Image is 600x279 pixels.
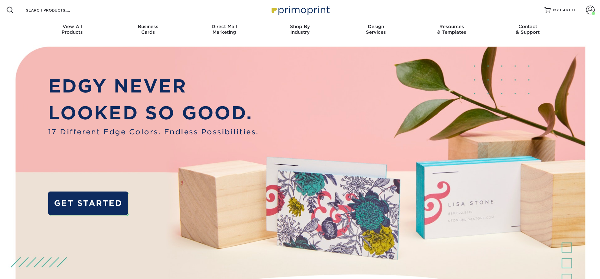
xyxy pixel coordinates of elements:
[414,20,490,40] a: Resources& Templates
[572,8,575,12] span: 0
[490,24,566,29] span: Contact
[490,24,566,35] div: & Support
[338,20,414,40] a: DesignServices
[186,24,262,35] div: Marketing
[262,24,338,35] div: Industry
[34,20,110,40] a: View AllProducts
[48,73,259,100] p: EDGY NEVER
[338,24,414,35] div: Services
[110,20,186,40] a: BusinessCards
[48,100,259,127] p: LOOKED SO GOOD.
[553,7,571,13] span: MY CART
[25,6,86,14] input: SEARCH PRODUCTS.....
[48,192,128,215] a: GET STARTED
[2,260,53,277] iframe: Google Customer Reviews
[262,24,338,29] span: Shop By
[186,24,262,29] span: Direct Mail
[34,24,110,29] span: View All
[186,20,262,40] a: Direct MailMarketing
[34,24,110,35] div: Products
[338,24,414,29] span: Design
[48,127,259,137] span: 17 Different Edge Colors. Endless Possibilities.
[110,24,186,35] div: Cards
[110,24,186,29] span: Business
[269,3,331,17] img: Primoprint
[490,20,566,40] a: Contact& Support
[414,24,490,35] div: & Templates
[262,20,338,40] a: Shop ByIndustry
[414,24,490,29] span: Resources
